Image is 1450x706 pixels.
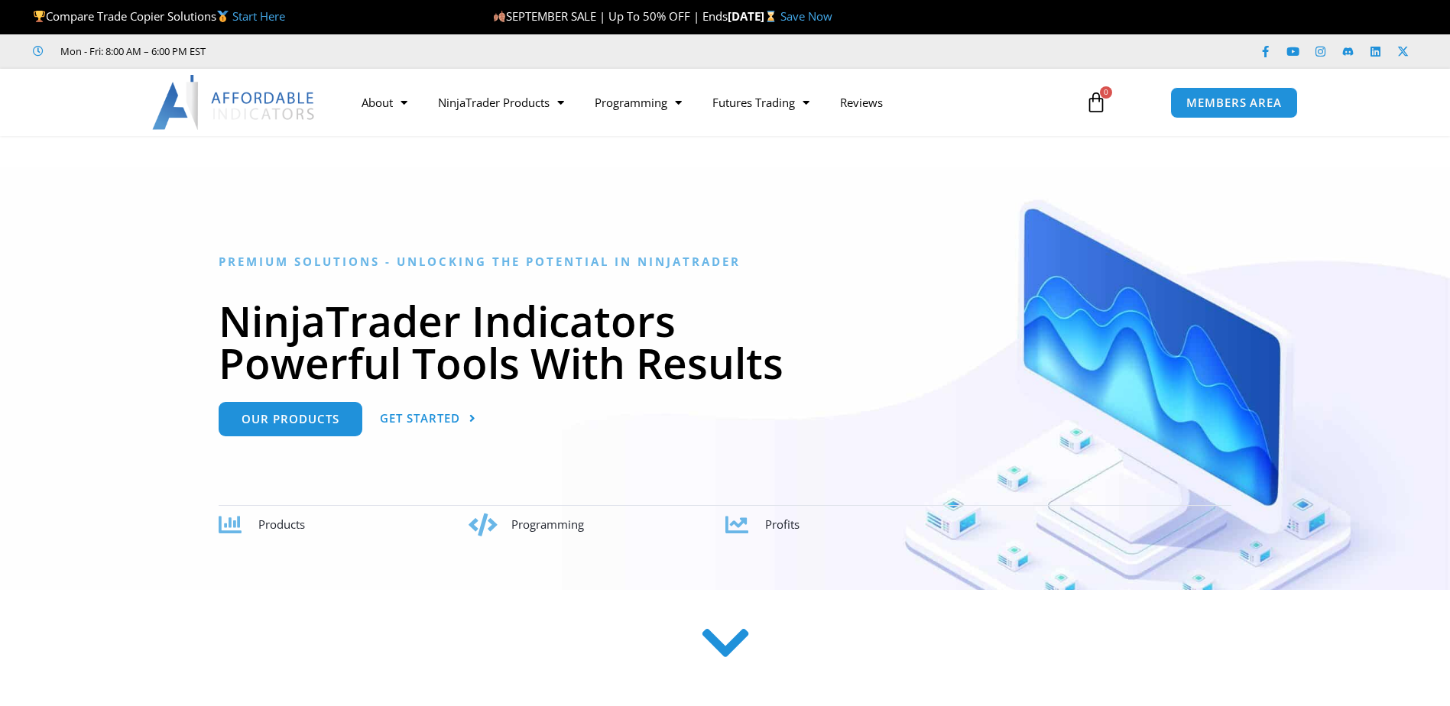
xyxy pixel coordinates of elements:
a: About [346,85,423,120]
span: Programming [511,517,584,532]
span: 0 [1100,86,1112,99]
iframe: Customer reviews powered by Trustpilot [227,44,456,59]
a: Futures Trading [697,85,825,120]
span: Compare Trade Copier Solutions [33,8,285,24]
a: NinjaTrader Products [423,85,579,120]
a: Our Products [219,402,362,436]
span: Get Started [380,413,460,424]
span: Profits [765,517,800,532]
span: Our Products [242,413,339,425]
span: MEMBERS AREA [1186,97,1282,108]
img: 🥇 [217,11,229,22]
span: Products [258,517,305,532]
a: 0 [1062,80,1130,125]
span: Mon - Fri: 8:00 AM – 6:00 PM EST [57,42,206,60]
a: Start Here [232,8,285,24]
img: 🍂 [494,11,505,22]
a: Reviews [825,85,898,120]
img: ⌛ [765,11,777,22]
a: Programming [579,85,697,120]
span: SEPTEMBER SALE | Up To 50% OFF | Ends [493,8,728,24]
strong: [DATE] [728,8,780,24]
img: 🏆 [34,11,45,22]
h1: NinjaTrader Indicators Powerful Tools With Results [219,300,1231,384]
a: MEMBERS AREA [1170,87,1298,118]
img: LogoAI | Affordable Indicators – NinjaTrader [152,75,316,130]
h6: Premium Solutions - Unlocking the Potential in NinjaTrader [219,254,1231,269]
a: Save Now [780,8,832,24]
nav: Menu [346,85,1068,120]
a: Get Started [380,402,476,436]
